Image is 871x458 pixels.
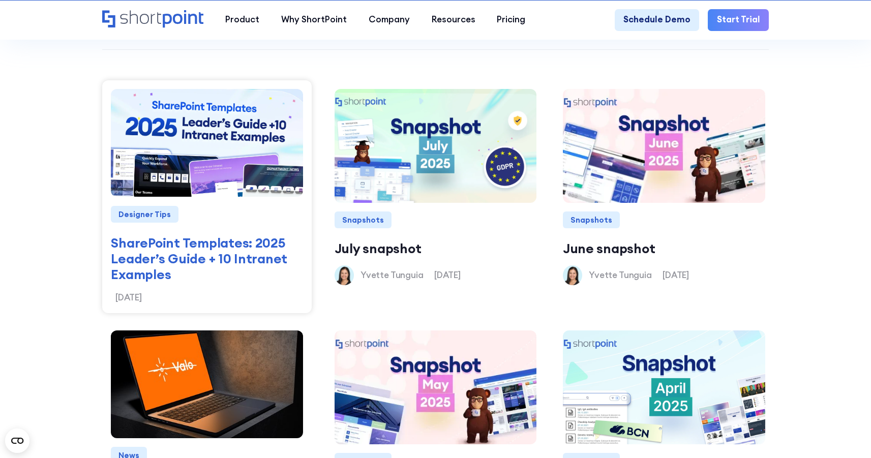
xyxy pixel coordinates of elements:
[111,235,303,282] a: SharePoint Templates: 2025 Leader’s Guide + 10 Intranet Examples
[820,409,871,458] iframe: Chat Widget
[497,13,525,26] div: Pricing
[421,9,486,31] a: Resources
[615,9,699,31] a: Schedule Demo
[281,13,347,26] div: Why ShortPoint
[563,241,765,257] a: June snapshot
[271,9,358,31] a: Why ShortPoint
[361,269,424,282] p: Yvette Tunguia
[486,9,536,31] a: Pricing
[5,429,29,453] button: Open CMP widget
[115,291,142,304] p: [DATE]
[663,269,689,282] p: [DATE]
[589,269,652,282] p: Yvette Tunguia
[225,13,259,26] div: Product
[708,9,768,31] a: Start Trial
[434,269,461,282] p: [DATE]
[111,206,178,223] div: Designer Tips
[357,9,421,31] a: Company
[335,211,392,228] div: Snapshots
[335,241,537,257] a: July snapshot
[369,13,410,26] div: Company
[215,9,271,31] a: Product
[102,10,203,29] a: Home
[563,211,620,228] div: Snapshots
[432,13,475,26] div: Resources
